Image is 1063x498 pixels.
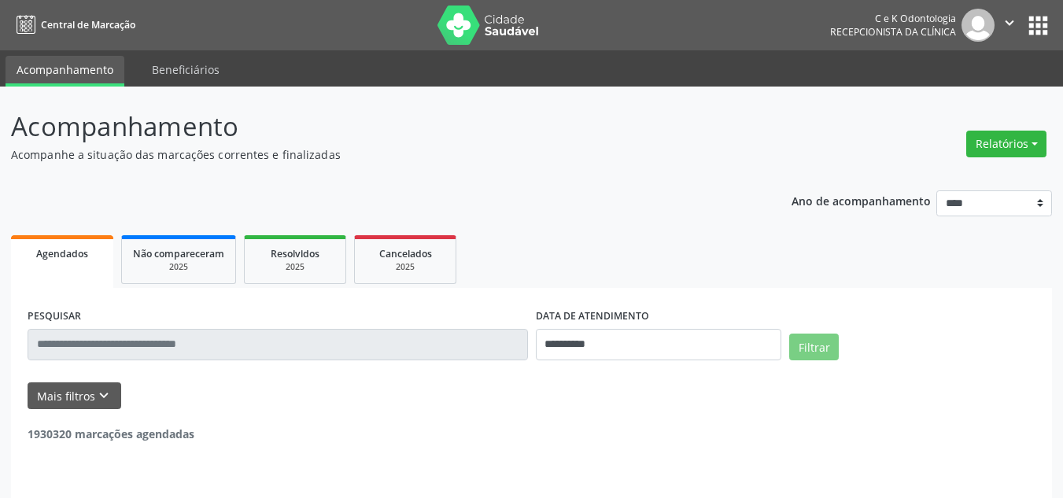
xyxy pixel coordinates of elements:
[789,334,839,360] button: Filtrar
[792,190,931,210] p: Ano de acompanhamento
[379,247,432,260] span: Cancelados
[11,146,740,163] p: Acompanhe a situação das marcações correntes e finalizadas
[28,426,194,441] strong: 1930320 marcações agendadas
[536,304,649,329] label: DATA DE ATENDIMENTO
[830,12,956,25] div: C e K Odontologia
[133,247,224,260] span: Não compareceram
[830,25,956,39] span: Recepcionista da clínica
[271,247,319,260] span: Resolvidos
[6,56,124,87] a: Acompanhamento
[133,261,224,273] div: 2025
[28,304,81,329] label: PESQUISAR
[961,9,995,42] img: img
[41,18,135,31] span: Central de Marcação
[966,131,1046,157] button: Relatórios
[95,387,113,404] i: keyboard_arrow_down
[141,56,231,83] a: Beneficiários
[11,12,135,38] a: Central de Marcação
[11,107,740,146] p: Acompanhamento
[1024,12,1052,39] button: apps
[995,9,1024,42] button: 
[28,382,121,410] button: Mais filtroskeyboard_arrow_down
[36,247,88,260] span: Agendados
[1001,14,1018,31] i: 
[366,261,445,273] div: 2025
[256,261,334,273] div: 2025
